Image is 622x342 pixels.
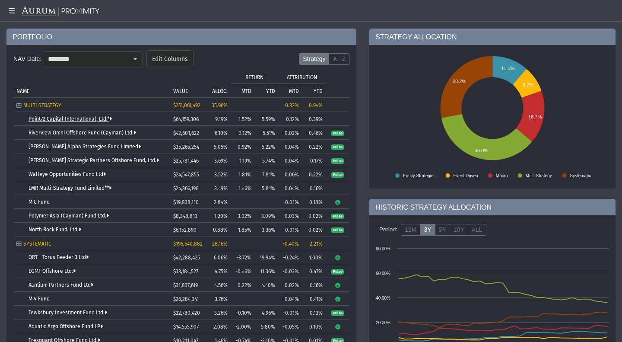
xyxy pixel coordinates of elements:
div: NAV Date: [13,51,44,67]
td: Column YTD [254,83,278,97]
p: YTD [314,88,323,94]
span: $31,837,619 [173,282,198,288]
td: -0.46% [231,264,254,278]
a: Polymer Asia (Cayman) Fund Ltd. [29,213,109,219]
div: -0.40% [281,241,299,247]
span: $33,184,527 [173,268,198,275]
span: $6,152,890 [173,227,197,233]
span: 3.49% [214,185,228,192]
td: -0.46% [302,126,326,140]
span: Pulse [331,214,344,220]
div: Select [128,52,143,67]
span: 35.96% [212,102,228,109]
a: Point72 Capital International, Ltd.* [29,116,112,122]
span: 5.05% [214,144,228,150]
p: NAME [16,88,29,94]
a: QRT - Torus Feeder 3 Ltd [29,254,89,260]
td: Column [326,70,349,97]
td: 0.41% [302,292,326,306]
span: Pulse [331,144,344,150]
a: [PERSON_NAME] Alpha Strategies Fund Limited [29,144,141,150]
a: Pulse [331,227,344,233]
p: ALLOC. [212,88,228,94]
td: 19.94% [254,250,278,264]
label: ALL [468,224,486,236]
a: Pulse [331,213,344,219]
td: 3.02% [231,209,254,223]
a: Pulse [331,157,344,163]
td: 0.04% [278,153,302,167]
span: 4.56% [214,282,228,288]
td: Column MTD [231,83,254,97]
label: A - Z [329,53,349,65]
td: -2.00% [231,320,254,333]
p: MTD [241,88,251,94]
td: 0.16% [302,278,326,292]
text: Equity Strategies [403,173,436,178]
label: 10Y [450,224,468,236]
span: 28.16% [212,241,228,247]
td: 5.81% [254,181,278,195]
a: LMR Multi-Strategy Fund Limited** [29,185,111,191]
td: 5.74% [254,153,278,167]
td: 3.09% [254,209,278,223]
td: 0.16% [302,181,326,195]
span: 2.84% [214,199,228,205]
span: $25,781,446 [173,158,199,164]
a: Pulse [331,268,344,274]
td: 0.10% [302,320,326,333]
td: 0.02% [302,209,326,223]
td: 0.22% [302,140,326,153]
span: $251,061,492 [173,102,200,109]
td: -0.24% [278,250,302,264]
div: 0.94% [305,102,323,109]
td: 0.17% [302,153,326,167]
text: 40.00% [376,296,390,300]
p: VALUE [173,88,188,94]
td: -3.72% [231,250,254,264]
img: Aurum-Proximity%20white.svg [22,6,99,17]
text: Event Driven [454,173,478,178]
span: Pulse [331,269,344,275]
td: 4.96% [254,306,278,320]
text: Macro [496,173,508,178]
label: Strategy [299,53,329,65]
td: -0.05% [278,320,302,333]
label: 5Y [435,224,450,236]
td: 1.52% [231,112,254,126]
span: Pulse [331,131,344,137]
td: -5.51% [254,126,278,140]
span: 9.19% [215,116,228,122]
td: 1.19% [231,153,254,167]
p: YTD [266,88,275,94]
td: 5.59% [254,112,278,126]
td: -0.10% [231,306,254,320]
span: 1.20% [214,213,228,219]
td: 0.18% [302,195,326,209]
span: 3.52% [214,172,228,178]
span: $35,265,254 [173,144,199,150]
a: North Rock Fund, Ltd. [29,227,81,233]
td: 0.13% [302,306,326,320]
td: -0.04% [278,292,302,306]
label: 12M [401,224,420,236]
text: 36.0% [475,148,488,153]
span: $196,640,882 [173,241,203,247]
text: Systematic [570,173,591,178]
td: Column ALLOC. [203,70,231,97]
span: Pulse [331,227,344,233]
text: 80.00% [376,246,390,251]
span: 4.75% [215,268,228,275]
a: Riverview Omni Offshore Fund (Cayman) Ltd. [29,130,136,136]
span: $42,601,622 [173,130,199,136]
span: 2.08% [213,324,228,330]
a: [PERSON_NAME] Strategic Partners Offshore Fund, Ltd. [29,157,159,163]
span: MULTI STRATEGY [23,102,61,109]
a: Aquatic Argo Offshore Fund LP [29,323,103,329]
a: Tewksbury Investment Fund Ltd. [29,310,107,316]
span: 0.88% [213,227,228,233]
td: Column VALUE [170,70,203,97]
td: Column NAME [13,70,170,97]
a: Pulse [331,144,344,150]
td: Column MTD [278,83,302,97]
